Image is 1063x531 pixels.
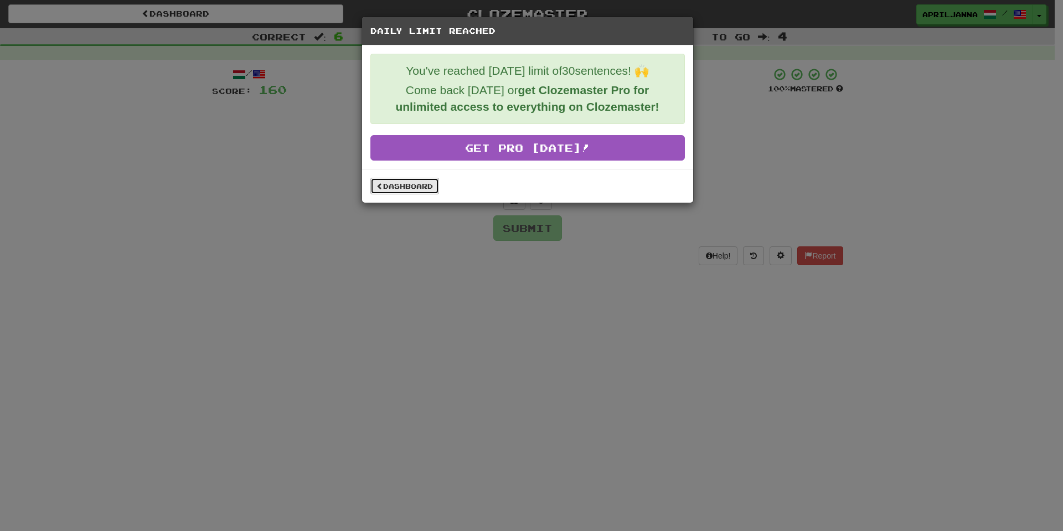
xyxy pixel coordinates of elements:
a: Dashboard [370,178,439,194]
p: You've reached [DATE] limit of 30 sentences! 🙌 [379,63,676,79]
strong: get Clozemaster Pro for unlimited access to everything on Clozemaster! [395,84,659,113]
a: Get Pro [DATE]! [370,135,685,161]
p: Come back [DATE] or [379,82,676,115]
h5: Daily Limit Reached [370,25,685,37]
